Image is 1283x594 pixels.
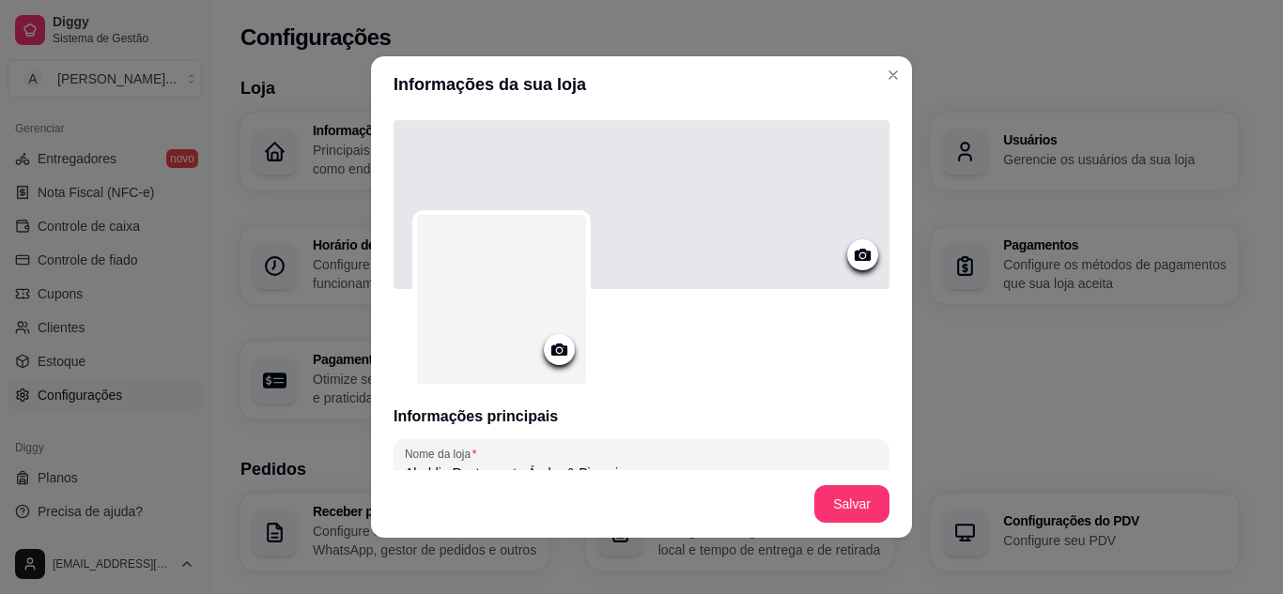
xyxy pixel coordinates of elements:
[405,446,483,462] label: Nome da loja
[394,405,889,428] h3: Informações principais
[814,485,889,523] button: Salvar
[371,56,912,113] header: Informações da sua loja
[405,464,878,482] input: Nome da loja
[878,60,908,90] button: Close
